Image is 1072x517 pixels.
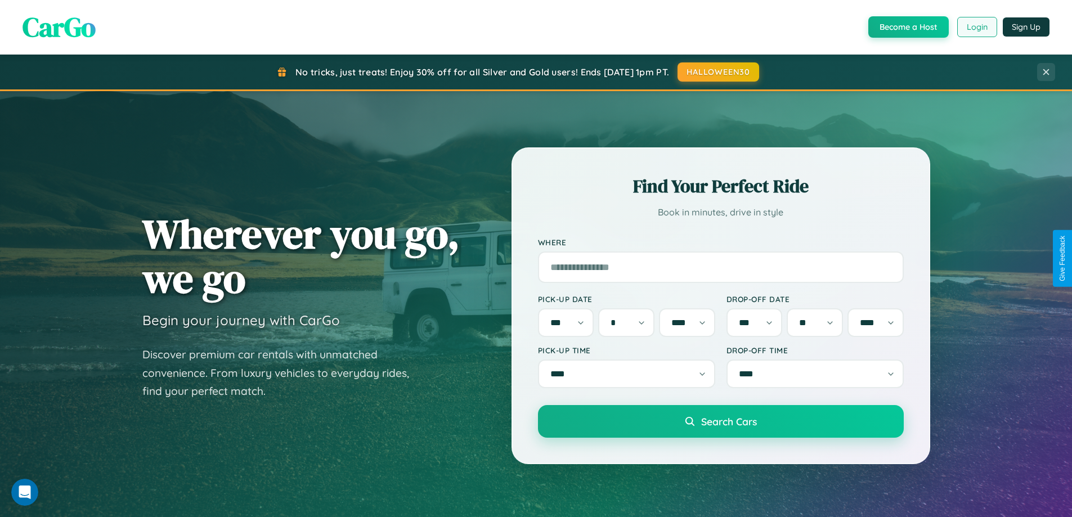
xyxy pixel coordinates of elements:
[538,174,904,199] h2: Find Your Perfect Ride
[868,16,949,38] button: Become a Host
[11,479,38,506] iframe: Intercom live chat
[142,212,460,300] h1: Wherever you go, we go
[142,345,424,401] p: Discover premium car rentals with unmatched convenience. From luxury vehicles to everyday rides, ...
[142,312,340,329] h3: Begin your journey with CarGo
[957,17,997,37] button: Login
[726,345,904,355] label: Drop-off Time
[538,204,904,221] p: Book in minutes, drive in style
[295,66,669,78] span: No tricks, just treats! Enjoy 30% off for all Silver and Gold users! Ends [DATE] 1pm PT.
[1003,17,1049,37] button: Sign Up
[1058,236,1066,281] div: Give Feedback
[678,62,759,82] button: HALLOWEEN30
[701,415,757,428] span: Search Cars
[538,237,904,247] label: Where
[538,405,904,438] button: Search Cars
[23,8,96,46] span: CarGo
[538,294,715,304] label: Pick-up Date
[726,294,904,304] label: Drop-off Date
[538,345,715,355] label: Pick-up Time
